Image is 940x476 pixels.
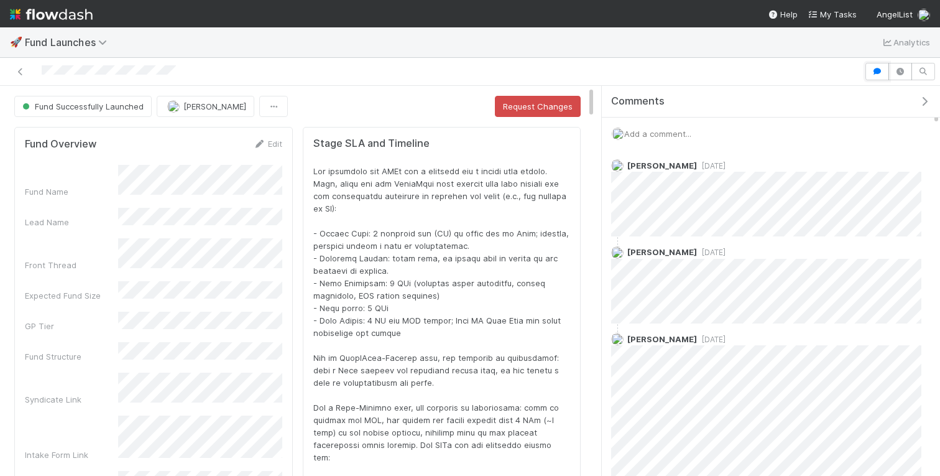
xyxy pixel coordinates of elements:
img: avatar_04f2f553-352a-453f-b9fb-c6074dc60769.png [611,246,624,259]
img: avatar_784ea27d-2d59-4749-b480-57d513651deb.png [918,9,930,21]
span: [DATE] [697,161,726,170]
a: My Tasks [808,8,857,21]
h5: Fund Overview [25,138,96,151]
div: GP Tier [25,320,118,332]
div: Expected Fund Size [25,289,118,302]
img: logo-inverted-e16ddd16eac7371096b0.svg [10,4,93,25]
button: Fund Successfully Launched [14,96,152,117]
a: Analytics [881,35,930,50]
img: avatar_462714f4-64db-4129-b9df-50d7d164b9fc.png [611,159,624,172]
span: [DATE] [697,248,726,257]
img: avatar_784ea27d-2d59-4749-b480-57d513651deb.png [167,100,180,113]
span: My Tasks [808,9,857,19]
span: [PERSON_NAME] [627,334,697,344]
div: Front Thread [25,259,118,271]
div: Help [768,8,798,21]
div: Syndicate Link [25,393,118,406]
img: avatar_784ea27d-2d59-4749-b480-57d513651deb.png [612,128,624,140]
div: Intake Form Link [25,449,118,461]
span: [PERSON_NAME] [627,247,697,257]
span: 🚀 [10,37,22,47]
span: Fund Successfully Launched [20,101,144,111]
span: Fund Launches [25,36,113,49]
span: AngelList [877,9,913,19]
a: Edit [253,139,282,149]
h5: Stage SLA and Timeline [313,138,570,150]
span: Add a comment... [624,129,691,139]
span: [PERSON_NAME] [627,161,697,170]
span: Comments [611,95,665,108]
div: Lead Name [25,216,118,228]
span: [PERSON_NAME] [183,101,246,111]
span: [DATE] [697,335,726,344]
button: Request Changes [495,96,581,117]
div: Fund Name [25,185,118,198]
img: avatar_462714f4-64db-4129-b9df-50d7d164b9fc.png [611,333,624,345]
button: [PERSON_NAME] [157,96,254,117]
div: Fund Structure [25,350,118,363]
